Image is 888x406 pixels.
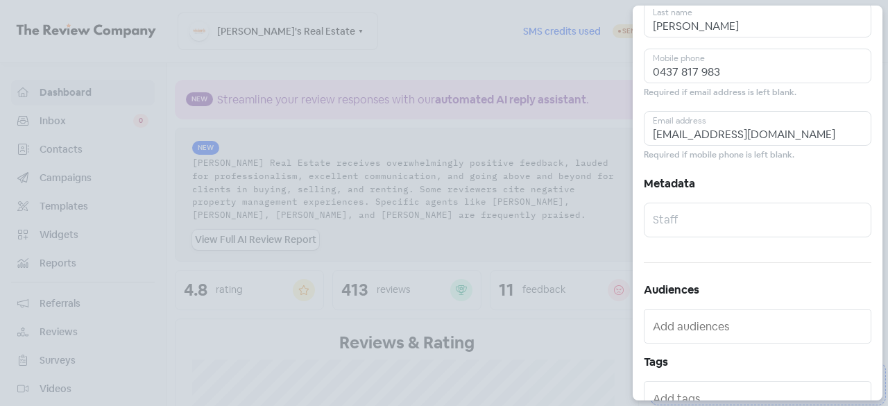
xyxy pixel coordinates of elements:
input: Last name [644,3,871,37]
h5: Metadata [644,174,871,194]
h5: Tags [644,352,871,373]
small: Required if email address is left blank. [644,86,796,99]
input: Staff [644,203,871,237]
small: Required if mobile phone is left blank. [644,149,794,162]
input: Email address [644,111,871,146]
input: Mobile phone [644,49,871,83]
input: Add audiences [653,315,865,337]
h5: Audiences [644,280,871,301]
